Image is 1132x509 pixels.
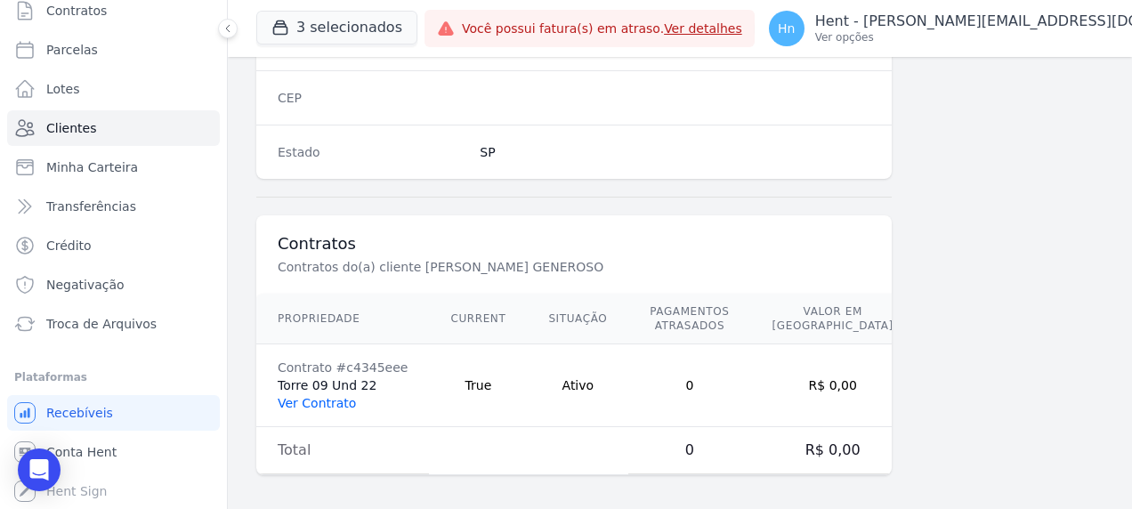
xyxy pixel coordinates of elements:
a: Parcelas [7,32,220,68]
th: Situação [527,294,628,344]
dd: SP [480,143,870,161]
a: Troca de Arquivos [7,306,220,342]
a: Recebíveis [7,395,220,431]
div: Contrato #c4345eee [278,359,408,376]
th: Propriedade [256,294,429,344]
a: Crédito [7,228,220,263]
a: Conta Hent [7,434,220,470]
span: Crédito [46,237,92,254]
td: 0 [628,344,750,427]
a: Ver detalhes [664,21,742,36]
a: Minha Carteira [7,149,220,185]
td: 0 [628,427,750,474]
th: Current [429,294,527,344]
span: Negativação [46,276,125,294]
h3: Contratos [278,233,870,254]
span: Clientes [46,119,96,137]
span: Transferências [46,198,136,215]
span: Contratos [46,2,107,20]
a: Negativação [7,267,220,303]
dt: CEP [278,89,465,107]
a: Lotes [7,71,220,107]
span: Recebíveis [46,404,113,422]
td: Ativo [527,344,628,427]
td: True [429,344,527,427]
span: Conta Hent [46,443,117,461]
button: 3 selecionados [256,11,417,44]
td: Total [256,427,429,474]
a: Ver Contrato [278,396,356,410]
p: Contratos do(a) cliente [PERSON_NAME] GENEROSO [278,258,870,276]
td: R$ 0,00 [751,427,915,474]
span: Parcelas [46,41,98,59]
span: Hn [778,22,795,35]
th: Pagamentos Atrasados [628,294,750,344]
dt: Estado [278,143,465,161]
span: Troca de Arquivos [46,315,157,333]
a: Transferências [7,189,220,224]
div: Plataformas [14,367,213,388]
span: Lotes [46,80,80,98]
span: Minha Carteira [46,158,138,176]
td: R$ 0,00 [751,344,915,427]
span: Você possui fatura(s) em atraso. [462,20,742,38]
div: Open Intercom Messenger [18,448,61,491]
a: Clientes [7,110,220,146]
td: Torre 09 Und 22 [256,344,429,427]
th: Valor em [GEOGRAPHIC_DATA] [751,294,915,344]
